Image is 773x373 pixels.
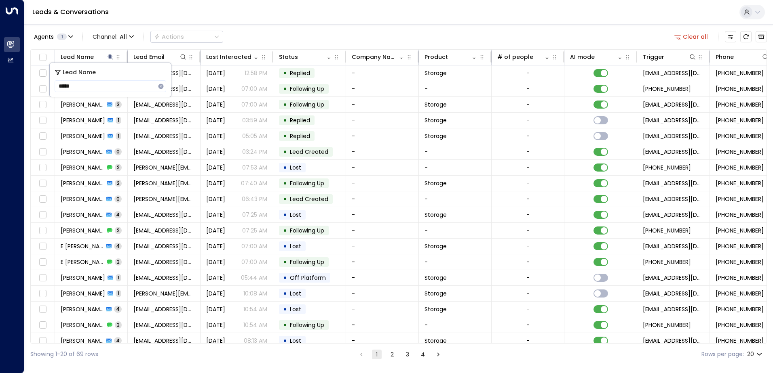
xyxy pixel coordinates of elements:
span: Replied [290,69,310,77]
span: Aug 26, 2025 [206,274,225,282]
button: page 1 [372,350,382,359]
div: • [283,224,287,237]
div: Trigger [643,52,697,62]
span: Toggle select row [38,304,48,314]
p: 10:54 AM [243,321,267,329]
span: Storage [425,211,447,219]
p: 07:40 AM [241,179,267,187]
p: 03:59 AM [242,116,267,124]
span: Lost [290,289,301,298]
div: • [283,161,287,174]
label: Rows per page: [701,350,744,358]
div: • [283,318,287,332]
span: Sep 03, 2025 [206,148,225,156]
div: • [283,66,287,80]
span: Sep 04, 2025 [206,132,225,140]
td: - [346,144,419,159]
span: Toggle select row [38,289,48,299]
span: elmojtababusiness@gmail.com [133,258,194,266]
span: Aug 27, 2025 [206,211,225,219]
div: Status [279,52,333,62]
span: +447545543165 [716,337,764,345]
span: Toggle select row [38,163,48,173]
div: Lead Email [133,52,165,62]
span: Agents [34,34,54,40]
span: Toggle select row [38,131,48,141]
span: All [120,34,127,40]
span: Aug 27, 2025 [206,242,225,250]
div: # of people [497,52,533,62]
span: Following Up [290,226,324,235]
span: +447411585265 [716,163,764,172]
span: leads@space-station.co.uk [643,242,704,250]
span: +447366434301 [716,258,764,266]
span: Following Up [290,258,324,266]
span: sarah_nrc@yahoo.co.uk [133,179,194,187]
span: 4 [114,211,122,218]
span: Toggle select row [38,68,48,78]
span: leads@space-station.co.uk [643,101,704,109]
span: Aug 18, 2025 [206,321,225,329]
button: Go to page 4 [418,350,428,359]
span: Sarah Adams [61,163,104,172]
td: - [346,97,419,112]
span: Aug 21, 2025 [206,337,225,345]
span: leads@space-station.co.uk [643,69,704,77]
td: - [419,191,492,207]
span: Lost [290,305,301,313]
button: Archived Leads [756,31,767,42]
span: adambirch85@googlemail.com [133,116,194,124]
p: 07:00 AM [241,101,267,109]
span: +447444688979 [716,132,764,140]
p: 05:05 AM [242,132,267,140]
span: Aug 25, 2025 [206,289,225,298]
span: +447411585265 [716,195,764,203]
span: E Adam [61,242,103,250]
span: Gemma Adamopoulou [61,211,103,219]
span: 3 [115,101,122,108]
span: alex@adams.vc [133,289,194,298]
span: Adam Resa [61,337,103,345]
span: Toggle select row [38,178,48,189]
div: AI mode [570,52,595,62]
div: - [526,274,530,282]
p: 12:58 PM [245,69,267,77]
span: Toggle select all [38,52,48,63]
div: Phone [716,52,734,62]
span: Alex Adams [61,289,105,298]
span: Off Platform [290,274,326,282]
div: • [283,334,287,348]
div: • [283,302,287,316]
td: - [419,223,492,238]
span: +447040000000 [716,289,764,298]
button: Channel:All [89,31,137,42]
div: - [526,226,530,235]
span: +447366434301 [643,258,691,266]
p: 06:43 PM [242,195,267,203]
span: Toggle select row [38,194,48,204]
td: - [346,317,419,333]
td: - [346,65,419,81]
div: - [526,211,530,219]
span: Lost [290,337,301,345]
span: +447444688979 [716,148,764,156]
span: Toggle select row [38,147,48,157]
span: +447587702865 [716,85,764,93]
p: 10:54 AM [243,305,267,313]
td: - [419,160,492,175]
p: 07:00 AM [241,258,267,266]
div: Status [279,52,298,62]
div: Button group with a nested menu [150,31,223,43]
span: gemmamorris1@hotmail.com [133,226,194,235]
span: westyads1989@googlemail.com [133,274,194,282]
span: 1 [57,34,67,40]
span: Gemma Adamopoulou [61,226,104,235]
span: leads@space-station.co.uk [643,179,704,187]
span: +447547615006 [643,226,691,235]
div: Company Name [352,52,397,62]
span: +447930578509 [716,305,764,313]
span: Yesterday [206,85,225,93]
div: Product [425,52,448,62]
span: +447547615006 [716,226,764,235]
span: Toggle select row [38,273,48,283]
